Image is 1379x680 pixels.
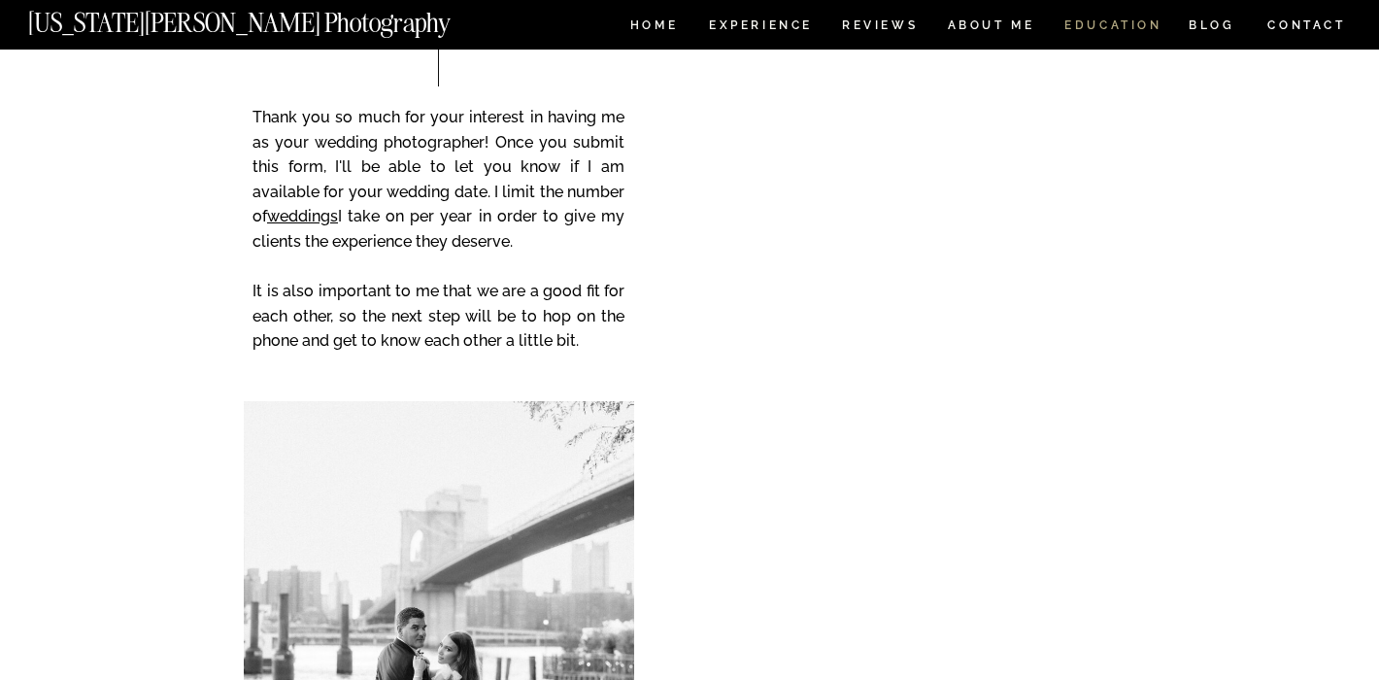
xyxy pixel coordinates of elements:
a: ABOUT ME [947,19,1035,36]
a: weddings [267,207,338,225]
p: Thank you so much for your interest in having me as your wedding photographer! Once you submit th... [252,105,624,381]
a: CONTACT [1266,15,1347,36]
a: HOME [626,19,682,36]
a: Experience [709,19,811,36]
a: [US_STATE][PERSON_NAME] Photography [28,10,516,26]
a: REVIEWS [842,19,915,36]
a: BLOG [1189,19,1235,36]
a: EDUCATION [1062,19,1164,36]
